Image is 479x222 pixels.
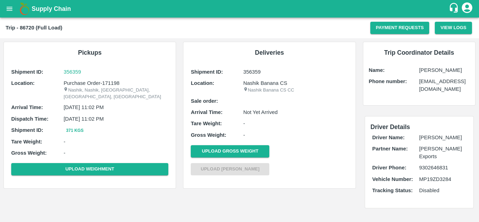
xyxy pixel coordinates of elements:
b: Tracking Status: [372,188,413,193]
b: Vehicle Number: [372,176,413,182]
button: Upload Gross Weight [191,145,269,157]
b: Driver Phone: [372,165,406,170]
p: Nashik Banana CS [243,79,348,87]
p: - [63,149,168,157]
button: View Logs [435,22,472,34]
b: Dispatch Time: [11,116,48,122]
div: account of current user [461,1,473,16]
span: Driver Details [371,123,410,130]
p: Purchase Order-171198 [63,79,168,87]
p: [EMAIL_ADDRESS][DOMAIN_NAME] [419,78,470,93]
b: Shipment ID: [11,69,43,75]
b: Tare Weight: [191,121,222,126]
h6: Pickups [9,48,170,58]
b: Partner Name: [372,146,408,152]
b: Arrival Time: [11,105,43,110]
p: [DATE] 11:02 PM [63,115,168,123]
p: Nashik Banana CS CC [243,87,348,94]
p: - [243,120,348,127]
b: Shipment ID: [191,69,223,75]
p: [DATE] 11:02 PM [63,103,168,111]
b: Tare Weight: [11,139,42,144]
p: [PERSON_NAME] Exports [419,145,466,161]
a: Supply Chain [32,4,448,14]
b: Trip - 86720 (Full Load) [6,25,62,31]
div: customer-support [448,2,461,15]
b: Gross Weight: [191,132,226,138]
b: Shipment ID: [11,127,43,133]
p: [PERSON_NAME] [419,134,466,141]
p: [PERSON_NAME] [419,66,470,74]
p: Not Yet Arrived [243,108,348,116]
b: Supply Chain [32,5,71,12]
p: 356359 [243,68,348,76]
b: Phone number: [369,79,407,84]
p: Disabled [419,187,466,194]
b: Location: [11,80,35,86]
a: 356359 [63,68,168,76]
button: Payment Requests [370,22,430,34]
b: Name: [369,67,385,73]
p: - [63,138,168,146]
p: MP19ZD3284 [419,175,466,183]
b: Location: [191,80,214,86]
button: open drawer [1,1,18,17]
b: Arrival Time: [191,109,222,115]
h6: Trip Coordinator Details [369,48,470,58]
button: Upload Weighment [11,163,168,175]
h6: Deliveries [189,48,350,58]
p: 9302646831 [419,164,466,171]
button: 371 Kgs [63,127,86,134]
p: - [243,131,348,139]
b: Driver Name: [372,135,405,140]
b: Sale order: [191,98,218,104]
b: Gross Weight: [11,150,47,156]
img: logo [18,2,32,16]
p: Nashik, Nashik, [GEOGRAPHIC_DATA], [GEOGRAPHIC_DATA], [GEOGRAPHIC_DATA] [63,87,168,100]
